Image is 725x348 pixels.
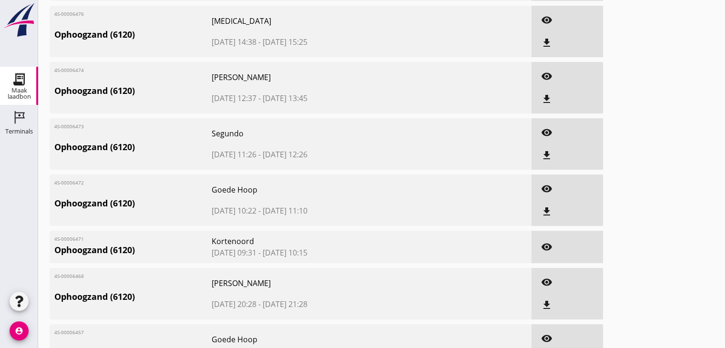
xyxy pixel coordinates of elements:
[541,183,552,194] i: visibility
[54,273,88,280] span: 4S-00006468
[212,247,408,258] span: [DATE] 09:31 - [DATE] 10:15
[541,276,552,288] i: visibility
[212,72,408,83] span: [PERSON_NAME]
[212,235,408,247] span: Kortenoord
[541,37,552,49] i: file_download
[54,67,88,74] span: 4S-00006474
[54,329,88,336] span: 4S-00006457
[212,184,408,195] span: Goede Hoop
[54,10,88,18] span: 4S-00006476
[541,206,552,217] i: file_download
[212,149,408,160] span: [DATE] 11:26 - [DATE] 12:26
[541,93,552,105] i: file_download
[54,28,212,41] span: Ophoogzand (6120)
[541,127,552,138] i: visibility
[212,205,408,216] span: [DATE] 10:22 - [DATE] 11:10
[212,277,408,289] span: [PERSON_NAME]
[212,36,408,48] span: [DATE] 14:38 - [DATE] 15:25
[54,235,88,243] span: 4S-00006471
[212,15,408,27] span: [MEDICAL_DATA]
[541,150,552,161] i: file_download
[541,333,552,344] i: visibility
[212,334,408,345] span: Goede Hoop
[212,92,408,104] span: [DATE] 12:37 - [DATE] 13:45
[212,298,408,310] span: [DATE] 20:28 - [DATE] 21:28
[54,244,212,256] span: Ophoogzand (6120)
[541,241,552,253] i: visibility
[54,290,212,303] span: Ophoogzand (6120)
[54,179,88,186] span: 4S-00006472
[54,84,212,97] span: Ophoogzand (6120)
[54,141,212,154] span: Ophoogzand (6120)
[541,14,552,26] i: visibility
[10,321,29,340] i: account_circle
[541,71,552,82] i: visibility
[541,299,552,311] i: file_download
[2,2,36,38] img: logo-small.a267ee39.svg
[212,128,408,139] span: Segundo
[54,123,88,130] span: 4S-00006473
[54,197,212,210] span: Ophoogzand (6120)
[5,128,33,134] div: Terminals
